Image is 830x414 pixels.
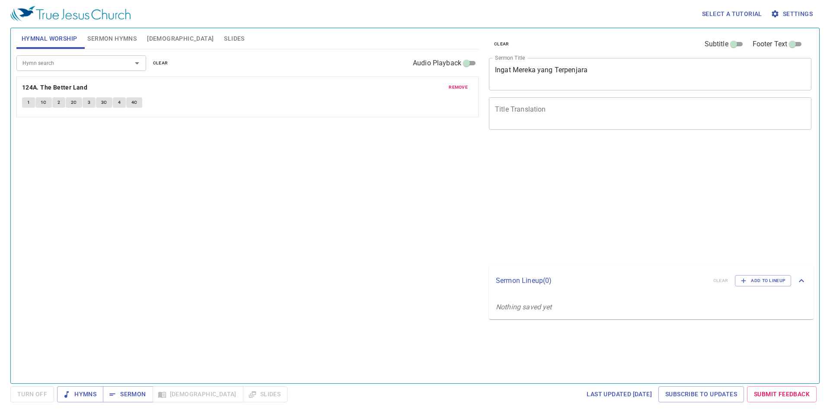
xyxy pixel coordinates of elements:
a: Last updated [DATE] [583,386,655,402]
span: 1C [41,99,47,106]
span: Submit Feedback [754,389,810,400]
iframe: from-child [485,139,748,263]
span: Hymns [64,389,96,400]
button: Open [131,57,143,69]
span: Footer Text [753,39,788,49]
button: clear [148,58,173,68]
span: 4 [118,99,121,106]
button: 1 [22,97,35,108]
span: Subtitle [705,39,728,49]
b: 124A. The Better Land [22,82,87,93]
span: Sermon [110,389,146,400]
span: 2 [57,99,60,106]
button: Sermon [103,386,153,402]
button: 4C [126,97,143,108]
span: Select a tutorial [702,9,762,19]
button: 2 [52,97,65,108]
span: Audio Playback [413,58,461,68]
button: 3 [83,97,96,108]
span: [DEMOGRAPHIC_DATA] [147,33,214,44]
span: Subscribe to Updates [665,389,737,400]
span: Hymnal Worship [22,33,77,44]
button: Add to Lineup [735,275,791,286]
span: clear [153,59,168,67]
span: Last updated [DATE] [587,389,652,400]
button: 4 [113,97,126,108]
span: Sermon Hymns [87,33,137,44]
span: 3C [101,99,107,106]
p: Sermon Lineup ( 0 ) [496,276,706,286]
a: Submit Feedback [747,386,817,402]
span: 2C [71,99,77,106]
span: clear [494,40,509,48]
button: Settings [769,6,816,22]
button: remove [444,82,473,93]
button: 124A. The Better Land [22,82,89,93]
button: 1C [35,97,52,108]
span: Slides [224,33,244,44]
img: True Jesus Church [10,6,131,22]
button: clear [489,39,514,49]
i: Nothing saved yet [496,303,552,311]
span: 4C [131,99,137,106]
textarea: Ingat Mereka yang Terpenjara [495,66,805,82]
a: Subscribe to Updates [658,386,744,402]
button: Hymns [57,386,103,402]
span: 3 [88,99,90,106]
button: 3C [96,97,112,108]
span: Settings [773,9,813,19]
span: 1 [27,99,30,106]
button: Select a tutorial [699,6,766,22]
span: Add to Lineup [741,277,785,285]
span: remove [449,83,468,91]
button: 2C [66,97,82,108]
div: Sermon Lineup(0)clearAdd to Lineup [489,266,814,295]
